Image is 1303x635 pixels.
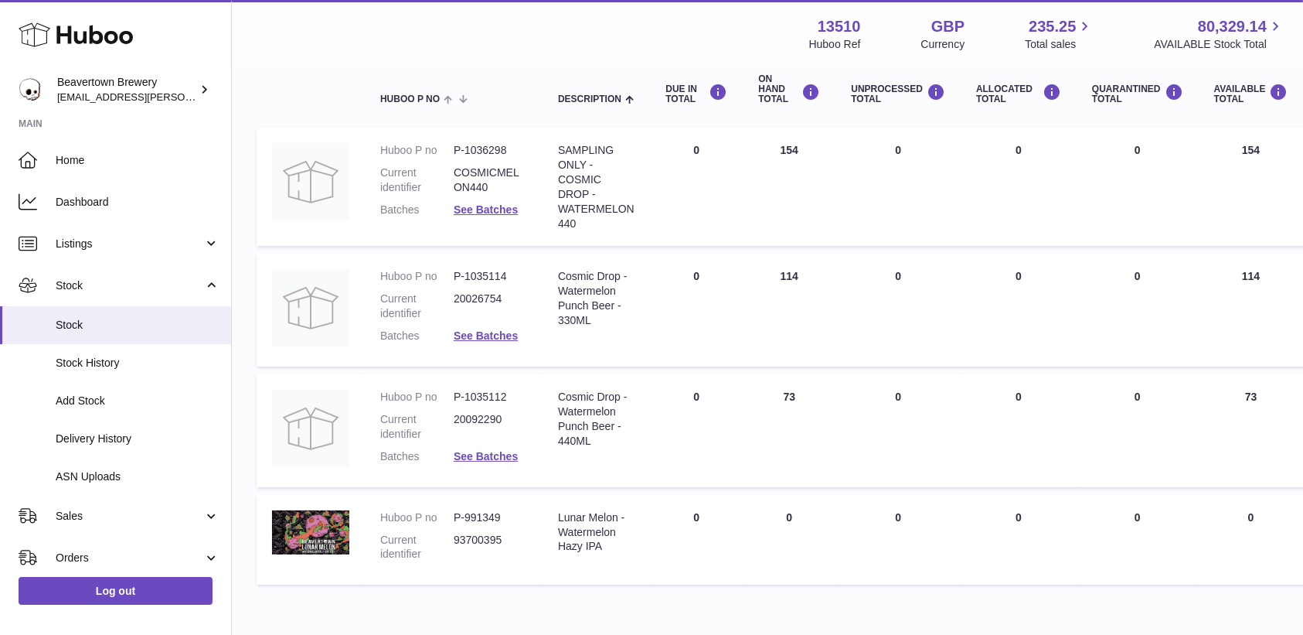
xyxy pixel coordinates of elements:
[454,203,518,216] a: See Batches
[454,450,518,463] a: See Batches
[380,94,440,104] span: Huboo P no
[1092,84,1183,104] div: QUARANTINED Total
[380,143,454,158] dt: Huboo P no
[380,269,454,284] dt: Huboo P no
[454,329,518,342] a: See Batches
[650,128,743,246] td: 0
[558,143,634,230] div: SAMPLING ONLY - COSMIC DROP - WATERMELON 440
[56,195,219,210] span: Dashboard
[56,551,203,565] span: Orders
[1198,16,1267,37] span: 80,329.14
[380,533,454,562] dt: Current identifier
[380,412,454,442] dt: Current identifier
[1154,16,1284,52] a: 80,329.14 AVAILABLE Stock Total
[56,356,219,370] span: Stock History
[1135,391,1141,403] span: 0
[1025,37,1094,52] span: Total sales
[1135,144,1141,156] span: 0
[835,374,961,487] td: 0
[758,74,820,105] div: ON HAND Total
[835,254,961,367] td: 0
[809,37,861,52] div: Huboo Ref
[56,237,203,251] span: Listings
[57,90,310,103] span: [EMAIL_ADDRESS][PERSON_NAME][DOMAIN_NAME]
[1029,16,1076,37] span: 235.25
[1214,84,1288,104] div: AVAILABLE Total
[650,374,743,487] td: 0
[272,269,349,347] img: product image
[454,166,527,195] dd: COSMICMELON440
[56,153,219,168] span: Home
[1025,16,1094,52] a: 235.25 Total sales
[56,394,219,408] span: Add Stock
[454,533,527,562] dd: 93700395
[454,510,527,525] dd: P-991349
[976,84,1061,104] div: ALLOCATED Total
[931,16,964,37] strong: GBP
[380,292,454,321] dt: Current identifier
[743,374,835,487] td: 73
[743,254,835,367] td: 114
[56,509,203,524] span: Sales
[650,495,743,585] td: 0
[272,390,349,467] img: product image
[56,469,219,484] span: ASN Uploads
[454,292,527,321] dd: 20026754
[454,390,527,405] dd: P-1035112
[1135,270,1141,282] span: 0
[19,78,42,101] img: kit.lowe@beavertownbrewery.co.uk
[961,495,1077,585] td: 0
[835,128,961,246] td: 0
[380,166,454,195] dt: Current identifier
[650,254,743,367] td: 0
[56,432,219,446] span: Delivery History
[743,128,835,246] td: 154
[1135,511,1141,524] span: 0
[272,510,349,555] img: product image
[56,278,203,293] span: Stock
[851,84,945,104] div: UNPROCESSED Total
[380,449,454,464] dt: Batches
[743,495,835,585] td: 0
[1154,37,1284,52] span: AVAILABLE Stock Total
[961,254,1077,367] td: 0
[558,94,621,104] span: Description
[380,329,454,343] dt: Batches
[272,143,349,220] img: product image
[558,269,634,328] div: Cosmic Drop - Watermelon Punch Beer - 330ML
[454,412,527,442] dd: 20092290
[961,128,1077,246] td: 0
[56,318,219,333] span: Stock
[921,37,965,52] div: Currency
[380,203,454,217] dt: Batches
[835,495,961,585] td: 0
[558,510,634,555] div: Lunar Melon - Watermelon Hazy IPA
[818,16,861,37] strong: 13510
[665,84,727,104] div: DUE IN TOTAL
[57,75,196,104] div: Beavertown Brewery
[961,374,1077,487] td: 0
[19,577,213,605] a: Log out
[558,390,634,449] div: Cosmic Drop - Watermelon Punch Beer - 440ML
[454,143,527,158] dd: P-1036298
[380,510,454,525] dt: Huboo P no
[454,269,527,284] dd: P-1035114
[380,390,454,405] dt: Huboo P no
